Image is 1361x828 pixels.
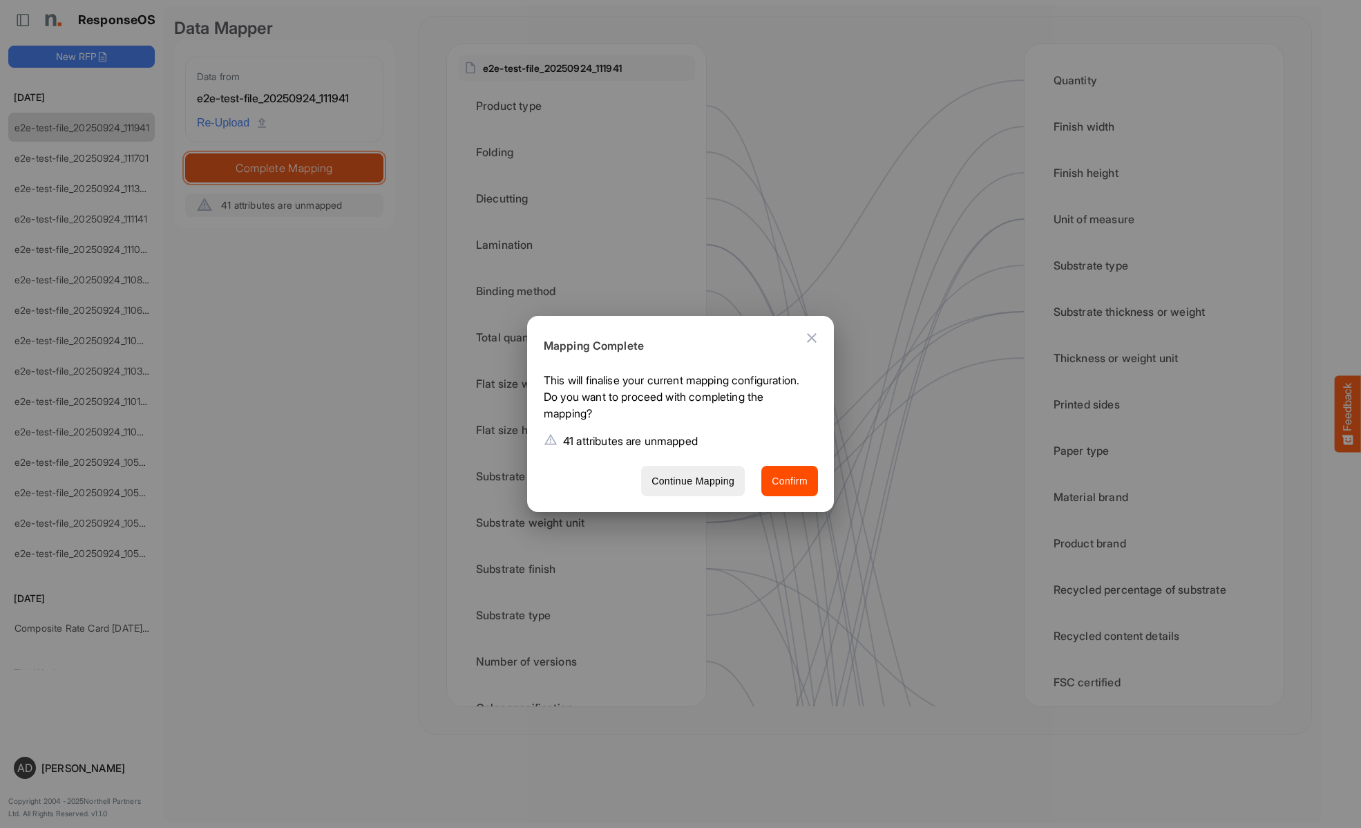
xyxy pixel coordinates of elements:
[795,321,828,355] button: Close dialog
[651,473,734,490] span: Continue Mapping
[641,466,745,497] button: Continue Mapping
[761,466,818,497] button: Confirm
[772,473,808,490] span: Confirm
[563,433,698,449] p: 41 attributes are unmapped
[544,372,807,427] p: This will finalise your current mapping configuration. Do you want to proceed with completing the...
[544,337,807,355] h6: Mapping Complete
